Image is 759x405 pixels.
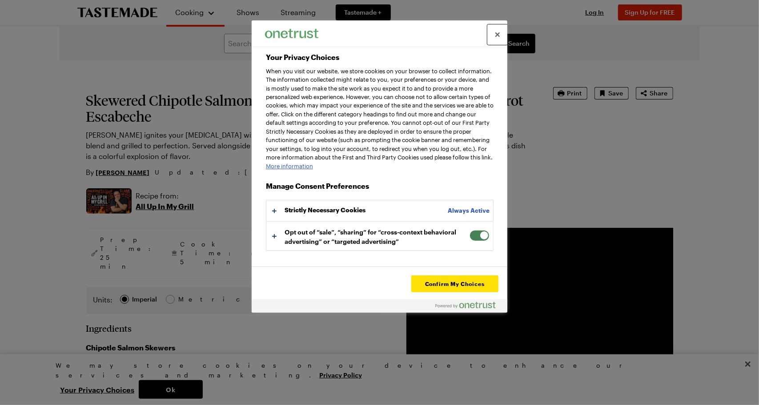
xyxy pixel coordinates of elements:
[265,25,318,43] div: Company Logo
[266,52,494,63] h2: Your Privacy Choices
[252,20,507,313] div: Your Privacy Choices
[252,20,507,313] div: Preference center
[435,302,503,313] a: Powered by OneTrust Opens in a new Tab
[266,182,494,195] h3: Manage Consent Preferences
[266,163,313,170] a: More information about your privacy, opens in a new tab
[266,67,494,171] div: When you visit our website, we store cookies on your browser to collect information. The informat...
[265,29,318,38] img: Company Logo
[435,302,496,309] img: Powered by OneTrust Opens in a new Tab
[411,275,498,292] button: Confirm My Choices
[488,25,507,44] button: Close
